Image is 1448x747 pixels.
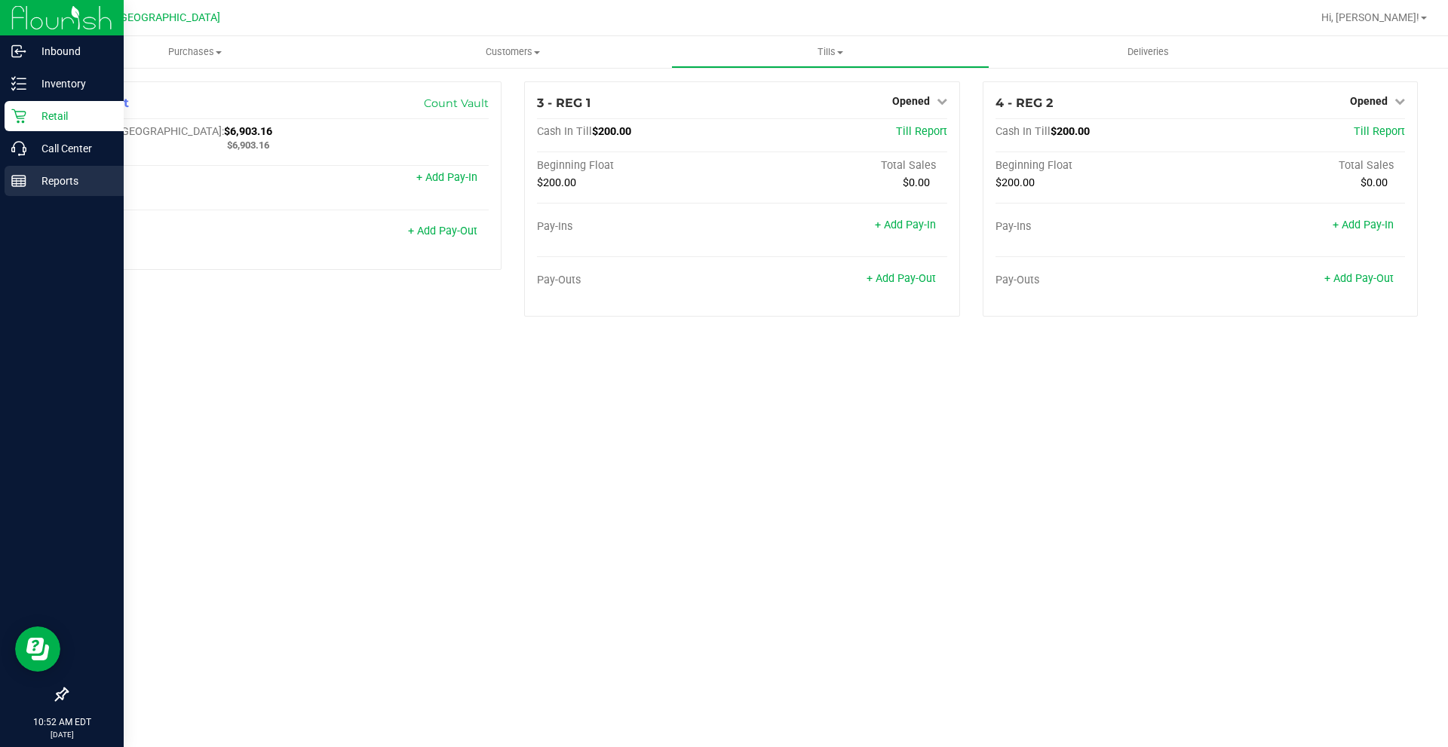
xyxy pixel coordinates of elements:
div: Pay-Outs [995,274,1201,287]
span: $200.00 [592,125,631,138]
a: Count Vault [424,96,489,110]
a: + Add Pay-In [416,171,477,184]
div: Pay-Ins [79,173,284,186]
a: + Add Pay-Out [1324,272,1394,285]
inline-svg: Inventory [11,76,26,91]
a: + Add Pay-Out [408,225,477,237]
inline-svg: Inbound [11,44,26,59]
a: Till Report [1354,125,1405,138]
span: $6,903.16 [224,125,272,138]
span: Tills [672,45,988,59]
span: Customers [354,45,670,59]
span: Hi, [PERSON_NAME]! [1321,11,1419,23]
inline-svg: Retail [11,109,26,124]
span: Cash In Till [995,125,1051,138]
span: Deliveries [1107,45,1189,59]
span: $200.00 [537,176,576,189]
p: 10:52 AM EDT [7,715,117,729]
p: Retail [26,107,117,125]
p: [DATE] [7,729,117,740]
span: Opened [1350,95,1388,107]
span: Opened [892,95,930,107]
div: Pay-Ins [537,220,742,234]
a: Customers [354,36,671,68]
a: + Add Pay-Out [867,272,936,285]
span: $200.00 [1051,125,1090,138]
div: Pay-Outs [537,274,742,287]
p: Inventory [26,75,117,93]
div: Beginning Float [537,159,742,173]
inline-svg: Call Center [11,141,26,156]
div: Pay-Outs [79,226,284,240]
span: $200.00 [995,176,1035,189]
a: Deliveries [989,36,1307,68]
a: + Add Pay-In [875,219,936,231]
span: GA2 - [GEOGRAPHIC_DATA] [87,11,220,24]
a: + Add Pay-In [1333,219,1394,231]
span: $0.00 [1361,176,1388,189]
iframe: Resource center [15,626,60,672]
div: Total Sales [1200,159,1405,173]
span: Cash In [GEOGRAPHIC_DATA]: [79,125,224,138]
a: Tills [671,36,989,68]
a: Purchases [36,36,354,68]
span: $6,903.16 [227,139,269,151]
span: Cash In Till [537,125,592,138]
div: Beginning Float [995,159,1201,173]
span: 3 - REG 1 [537,96,591,110]
a: Till Report [896,125,947,138]
p: Inbound [26,42,117,60]
span: Purchases [36,45,354,59]
div: Pay-Ins [995,220,1201,234]
span: 4 - REG 2 [995,96,1053,110]
div: Total Sales [742,159,947,173]
inline-svg: Reports [11,173,26,188]
p: Call Center [26,139,117,158]
p: Reports [26,172,117,190]
span: $0.00 [903,176,930,189]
